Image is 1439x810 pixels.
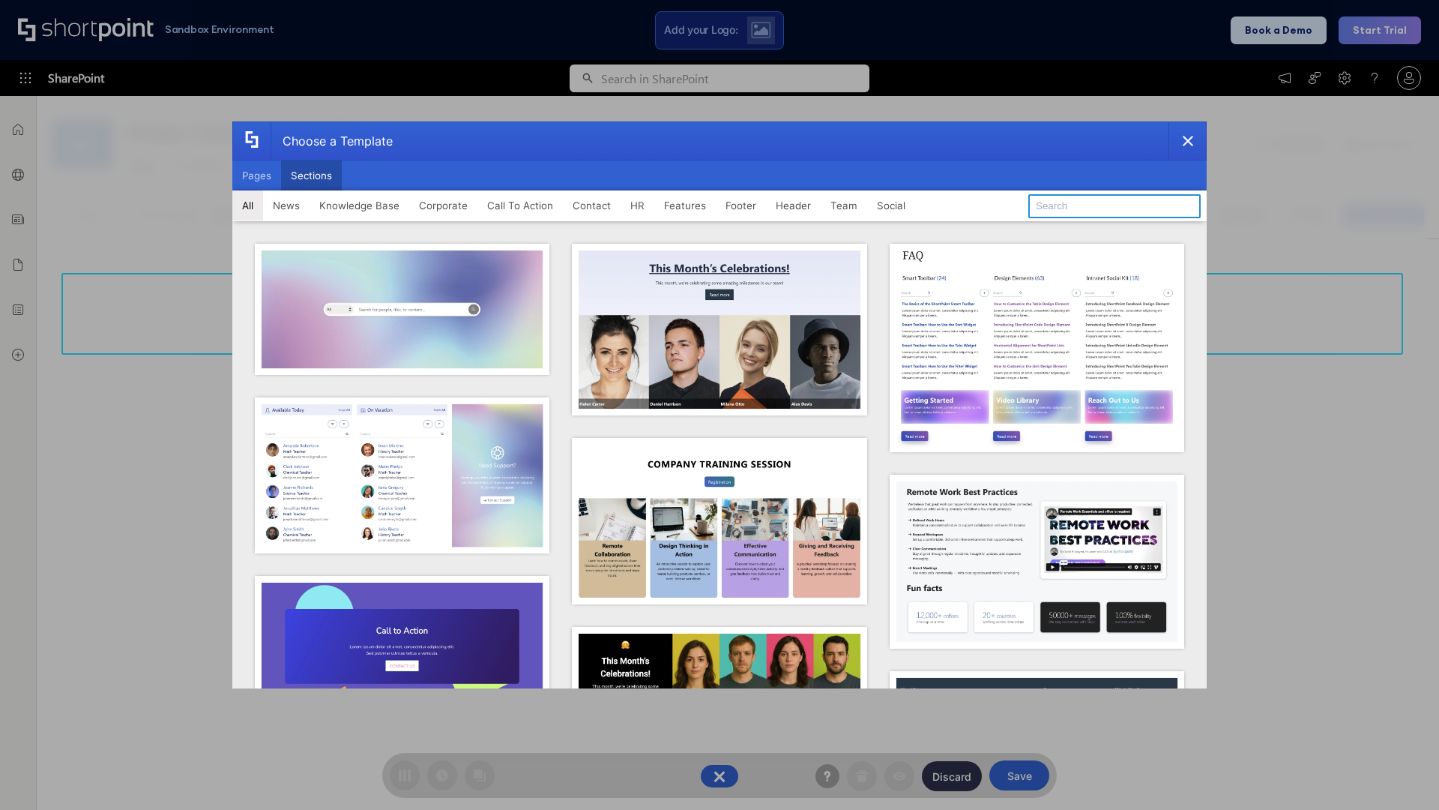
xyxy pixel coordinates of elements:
[477,190,563,220] button: Call To Action
[867,190,915,220] button: Social
[821,190,867,220] button: Team
[766,190,821,220] button: Header
[654,190,716,220] button: Features
[232,121,1207,688] div: template selector
[409,190,477,220] button: Corporate
[716,190,766,220] button: Footer
[563,190,621,220] button: Contact
[232,190,263,220] button: All
[232,160,281,190] button: Pages
[310,190,409,220] button: Knowledge Base
[263,190,310,220] button: News
[281,160,342,190] button: Sections
[271,122,393,160] div: Choose a Template
[1028,194,1201,218] input: Search
[621,190,654,220] button: HR
[1169,636,1439,810] iframe: Chat Widget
